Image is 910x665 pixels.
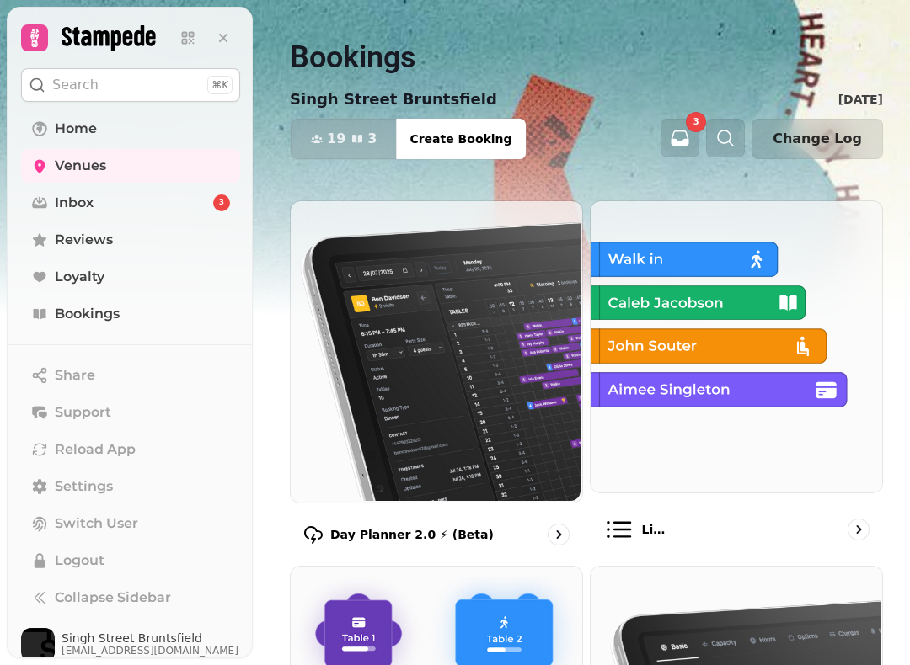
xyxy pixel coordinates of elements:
span: Bookings [55,304,120,324]
a: Day Planner 2.0 ⚡ (Beta)Day Planner 2.0 ⚡ (Beta) [290,200,583,559]
button: Logout [21,544,240,577]
span: Settings [55,476,113,497]
span: Home [55,119,97,139]
span: Support [55,402,111,423]
svg: go to [850,521,867,538]
a: Bookings [21,297,240,331]
span: Change Log [773,132,862,146]
a: Loyalty [21,260,240,294]
a: Venues [21,149,240,183]
button: Switch User [21,507,240,540]
span: Inbox [55,193,94,213]
span: Switch User [55,513,138,534]
button: Share [21,359,240,392]
p: Day Planner 2.0 ⚡ (Beta) [330,526,494,543]
p: Singh Street Bruntsfield [290,88,497,111]
a: Inbox3 [21,186,240,220]
img: Day Planner 2.0 ⚡ (Beta) [289,199,581,501]
span: Share [55,365,95,386]
span: Singh Street Bruntsfield [62,632,238,644]
span: Reload App [55,439,136,460]
a: Settings [21,470,240,503]
p: [DATE] [838,91,883,108]
span: Logout [55,551,104,571]
svg: go to [550,526,567,543]
span: 3 [693,118,699,126]
button: Change Log [752,119,883,159]
span: 3 [367,132,377,146]
button: Support [21,396,240,429]
img: List view [589,199,881,491]
a: Reviews [21,223,240,257]
a: List viewList view [590,200,883,559]
span: [EMAIL_ADDRESS][DOMAIN_NAME] [62,644,238,657]
button: Reload App [21,433,240,466]
img: User avatar [21,628,55,662]
button: Search⌘K [21,68,240,102]
span: 19 [327,132,345,146]
span: Reviews [55,230,113,250]
span: Create Booking [409,133,511,145]
p: Search [52,75,99,95]
a: Home [21,112,240,146]
button: Create Booking [396,119,525,159]
p: List view [642,521,671,538]
div: ⌘K [207,76,233,94]
span: Collapse Sidebar [55,588,171,608]
button: 193 [291,119,397,159]
button: User avatarSingh Street Bruntsfield[EMAIL_ADDRESS][DOMAIN_NAME] [21,628,240,662]
button: Collapse Sidebar [21,581,240,614]
span: 3 [219,197,224,209]
span: Venues [55,156,106,176]
span: Loyalty [55,267,104,287]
